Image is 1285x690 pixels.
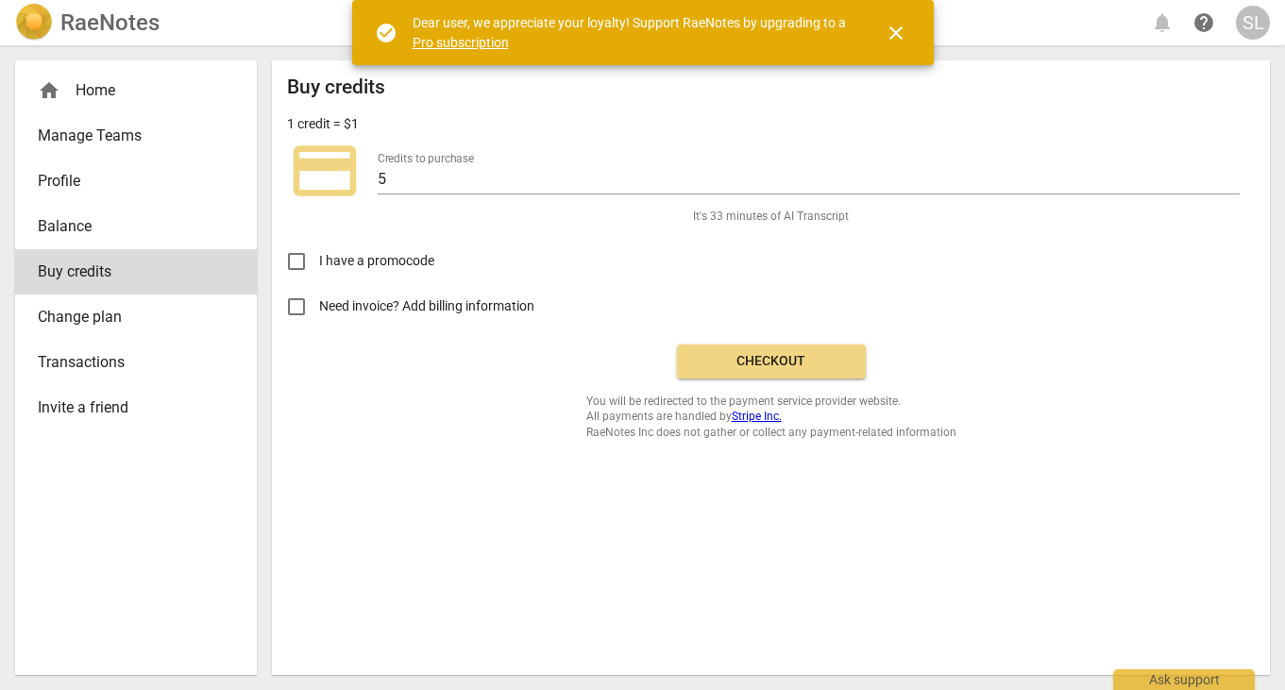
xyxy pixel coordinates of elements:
div: Home [38,79,219,102]
span: Transactions [38,351,219,374]
a: Profile [15,159,257,204]
button: Close [873,10,919,56]
h2: Buy credits [287,76,385,99]
div: Home [15,68,257,113]
img: Logo [15,4,53,42]
span: You will be redirected to the payment service provider website. All payments are handled by RaeNo... [586,394,956,441]
a: LogoRaeNotes [15,4,160,42]
span: I have a promocode [319,251,434,271]
span: Profile [38,170,219,193]
span: Buy credits [38,261,219,283]
a: Change plan [15,295,257,340]
a: Buy credits [15,249,257,295]
span: check_circle [375,22,397,44]
span: Invite a friend [38,396,219,419]
div: Ask support [1113,669,1255,690]
a: Manage Teams [15,113,257,159]
label: Credits to purchase [378,153,474,164]
span: Manage Teams [38,125,219,147]
p: 1 credit = $1 [287,114,359,134]
span: Checkout [692,352,851,371]
a: Invite a friend [15,385,257,430]
span: Balance [38,215,219,238]
a: Help [1187,6,1221,40]
button: SL [1236,6,1270,40]
span: Need invoice? Add billing information [319,296,537,316]
span: It's 33 minutes of AI Transcript [693,209,849,225]
span: home [38,79,60,102]
a: Stripe Inc. [732,410,782,423]
span: credit_card [287,133,363,209]
span: close [885,22,907,44]
button: Checkout [677,345,866,379]
span: help [1192,11,1215,34]
a: Balance [15,204,257,249]
h2: RaeNotes [60,9,160,36]
a: Pro subscription [413,35,509,50]
span: Change plan [38,306,219,328]
a: Transactions [15,340,257,385]
div: Dear user, we appreciate your loyalty! Support RaeNotes by upgrading to a [413,13,851,52]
